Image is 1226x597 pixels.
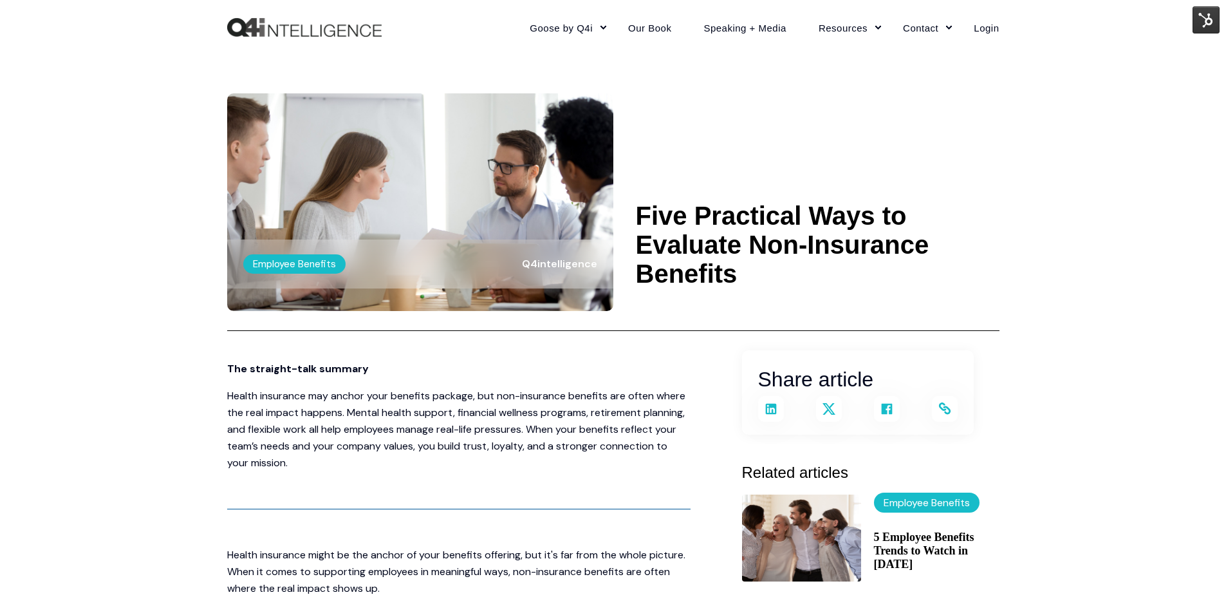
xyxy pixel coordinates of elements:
span: Q4intelligence [522,257,597,270]
h3: Share article [758,363,958,396]
label: Employee Benefits [874,493,980,513]
label: Employee Benefits [243,254,346,274]
span: The straight-talk summary [227,362,369,375]
p: Health insurance may anchor your benefits package, but non-insurance benefits are often where the... [227,388,691,471]
img: With 2023 approaching, employee retention is on everyone's minds. Watch these five employee benef... [742,495,861,582]
img: HubSpot Tools Menu Toggle [1193,6,1220,33]
a: 5 Employee Benefits Trends to Watch in [DATE] [874,531,999,571]
h1: Five Practical Ways to Evaluate Non-Insurance Benefits [636,202,999,289]
img: Q4intelligence, LLC logo [227,18,382,37]
span: Health insurance might be the anchor of your benefits offering, but it's far from the whole pictu... [227,548,685,595]
a: Back to Home [227,18,382,37]
h3: Related articles [742,460,999,485]
img: Employees discussing non-insurance benefits [227,93,613,311]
